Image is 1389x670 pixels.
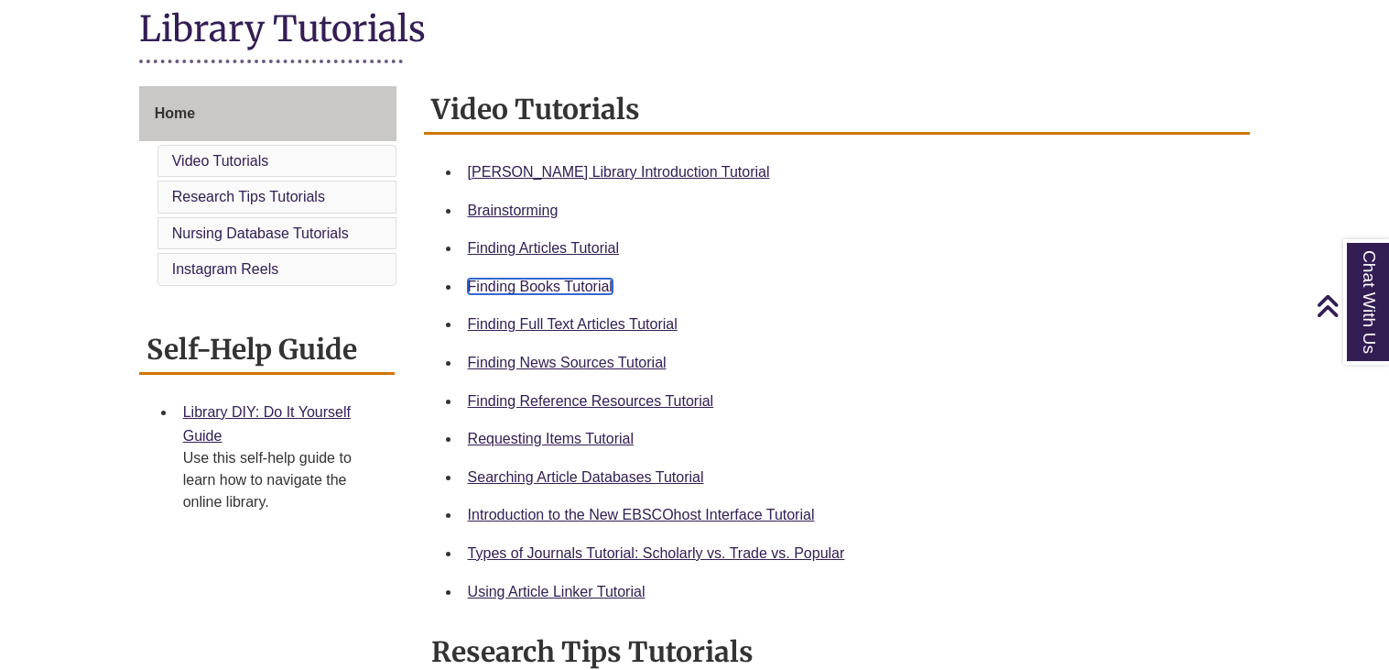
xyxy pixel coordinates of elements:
[468,164,770,180] a: [PERSON_NAME] Library Introduction Tutorial
[139,326,395,375] h2: Self-Help Guide
[468,203,559,218] a: Brainstorming
[139,6,1251,55] h1: Library Tutorials
[468,240,619,256] a: Finding Articles Tutorial
[172,225,349,241] a: Nursing Database Tutorials
[183,447,380,513] div: Use this self-help guide to learn how to navigate the online library.
[172,261,279,277] a: Instagram Reels
[468,469,704,485] a: Searching Article Databases Tutorial
[172,153,269,169] a: Video Tutorials
[468,507,815,522] a: Introduction to the New EBSCOhost Interface Tutorial
[155,105,195,121] span: Home
[468,545,845,561] a: Types of Journals Tutorial: Scholarly vs. Trade vs. Popular
[1316,293,1384,318] a: Back to Top
[172,189,325,204] a: Research Tips Tutorials
[468,393,714,409] a: Finding Reference Resources Tutorial
[424,86,1251,135] h2: Video Tutorials
[468,584,646,599] a: Using Article Linker Tutorial
[139,86,396,141] a: Home
[183,404,351,444] a: Library DIY: Do It Yourself Guide
[468,316,678,332] a: Finding Full Text Articles Tutorial
[468,279,613,294] a: Finding Books Tutorial
[468,431,634,446] a: Requesting Items Tutorial
[468,355,667,370] a: Finding News Sources Tutorial
[139,86,396,290] div: Guide Page Menu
